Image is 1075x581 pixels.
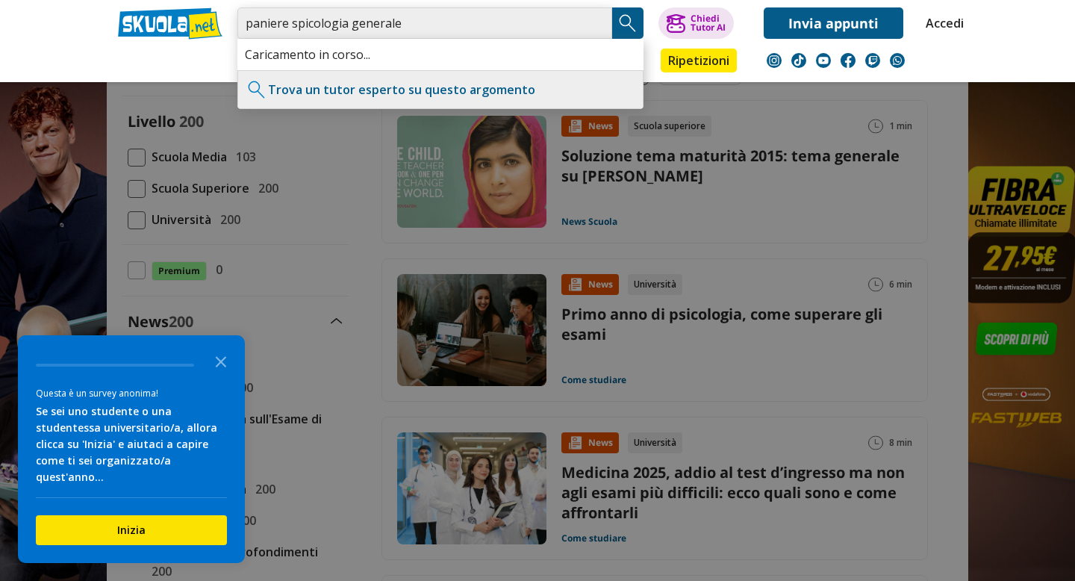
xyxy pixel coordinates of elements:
a: Invia appunti [764,7,903,39]
div: Chiedi Tutor AI [691,14,726,32]
img: twitch [865,53,880,68]
img: facebook [841,53,856,68]
a: Appunti [234,49,301,75]
input: Cerca appunti, riassunti o versioni [237,7,612,39]
img: tiktok [791,53,806,68]
div: Survey [18,335,245,563]
div: Caricamento in corso... [237,39,644,70]
img: instagram [767,53,782,68]
a: Accedi [926,7,957,39]
div: Questa è un survey anonima! [36,386,227,400]
img: Trova un tutor esperto [246,78,268,101]
a: Trova un tutor esperto su questo argomento [268,81,535,98]
img: youtube [816,53,831,68]
img: Cerca appunti, riassunti o versioni [617,12,639,34]
button: Inizia [36,515,227,545]
button: Close the survey [206,346,236,376]
button: ChiediTutor AI [658,7,734,39]
img: WhatsApp [890,53,905,68]
button: Search Button [612,7,644,39]
a: Ripetizioni [661,49,737,72]
div: Se sei uno studente o una studentessa universitario/a, allora clicca su 'Inizia' e aiutaci a capi... [36,403,227,485]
